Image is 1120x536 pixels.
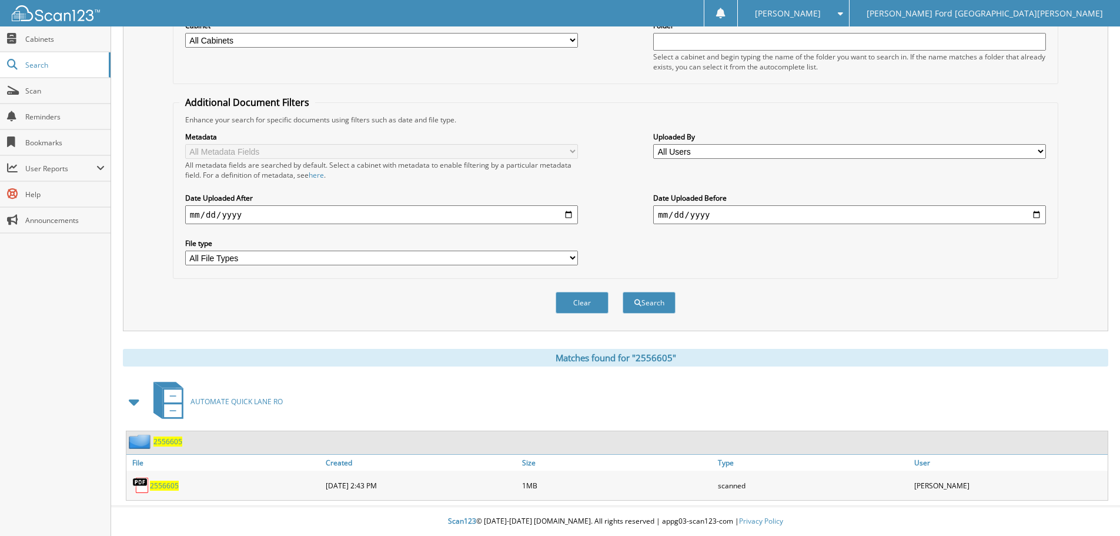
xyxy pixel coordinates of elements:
span: Scan [25,86,105,96]
legend: Additional Document Filters [179,96,315,109]
span: AUTOMATE QUICK LANE RO [190,397,283,407]
a: Type [715,455,911,471]
span: Bookmarks [25,138,105,148]
img: PDF.png [132,477,150,494]
a: Size [519,455,716,471]
div: 1MB [519,474,716,497]
a: Privacy Policy [739,516,783,526]
span: User Reports [25,164,96,174]
span: Search [25,60,103,70]
span: [PERSON_NAME] Ford [GEOGRAPHIC_DATA][PERSON_NAME] [867,10,1103,17]
span: Scan123 [448,516,476,526]
label: Date Uploaded Before [653,193,1046,203]
label: Metadata [185,132,578,142]
a: here [309,170,324,180]
button: Search [623,292,676,314]
a: AUTOMATE QUICK LANE RO [146,378,283,425]
div: [PERSON_NAME] [911,474,1108,497]
span: [PERSON_NAME] [755,10,821,17]
a: User [911,455,1108,471]
a: Created [323,455,519,471]
button: Clear [556,292,609,314]
span: Announcements [25,215,105,225]
div: Select a cabinet and begin typing the name of the folder you want to search in. If the name match... [653,52,1046,72]
label: Date Uploaded After [185,193,578,203]
img: folder2.png [129,434,153,449]
div: Enhance your search for specific documents using filters such as date and file type. [179,115,1052,125]
span: Cabinets [25,34,105,44]
a: File [126,455,323,471]
a: 2556605 [150,481,179,491]
input: start [185,205,578,224]
div: All metadata fields are searched by default. Select a cabinet with metadata to enable filtering b... [185,160,578,180]
div: © [DATE]-[DATE] [DOMAIN_NAME]. All rights reserved | appg03-scan123-com | [111,507,1120,536]
div: [DATE] 2:43 PM [323,474,519,497]
a: 2556605 [153,437,182,447]
div: Matches found for "2556605" [123,349,1108,367]
div: scanned [715,474,911,497]
label: Uploaded By [653,132,1046,142]
span: Help [25,189,105,199]
span: Reminders [25,112,105,122]
img: scan123-logo-white.svg [12,5,100,21]
input: end [653,205,1046,224]
iframe: Chat Widget [1061,480,1120,536]
label: File type [185,238,578,248]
